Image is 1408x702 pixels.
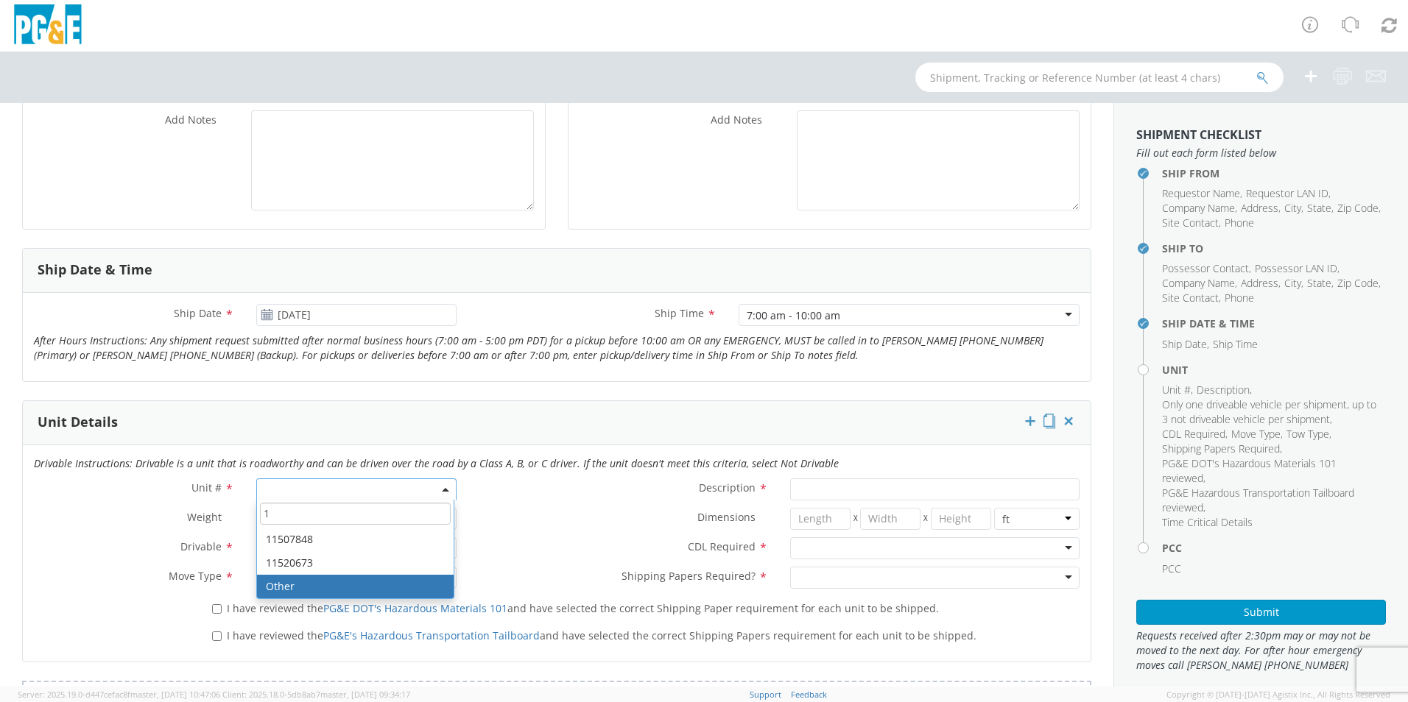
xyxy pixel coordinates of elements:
[1162,456,1382,486] li: ,
[1162,515,1253,529] span: Time Critical Details
[750,689,781,700] a: Support
[1162,276,1235,290] span: Company Name
[1162,383,1193,397] li: ,
[1162,318,1386,329] h4: Ship Date & Time
[212,631,222,641] input: I have reviewed thePG&E's Hazardous Transportation Tailboardand have selected the correct Shippin...
[1337,276,1381,291] li: ,
[1166,689,1390,701] span: Copyright © [DATE]-[DATE] Agistix Inc., All Rights Reserved
[1225,291,1254,305] span: Phone
[1162,276,1237,291] li: ,
[1241,276,1281,291] li: ,
[1162,261,1251,276] li: ,
[1162,427,1225,441] span: CDL Required
[34,456,839,470] i: Drivable Instructions: Drivable is a unit that is roadworthy and can be driven over the road by a...
[1197,383,1250,397] span: Description
[1162,486,1382,515] li: ,
[1162,442,1280,455] span: Shipping Papers Required
[1307,276,1331,290] span: State
[1284,276,1303,291] li: ,
[257,528,454,551] li: 11507848
[320,689,410,700] span: master, [DATE] 09:34:17
[622,569,756,583] span: Shipping Papers Required?
[1246,186,1328,200] span: Requestor LAN ID
[1162,201,1235,215] span: Company Name
[1162,291,1221,305] li: ,
[697,510,756,524] span: Dimensions
[180,539,222,553] span: Drivable
[688,539,756,553] span: CDL Required
[323,601,507,615] a: PG&E DOT's Hazardous Materials 101
[1162,216,1221,230] li: ,
[1162,427,1228,442] li: ,
[711,113,762,127] span: Add Notes
[191,481,222,494] span: Unit #
[130,689,220,700] span: master, [DATE] 10:47:06
[174,306,222,320] span: Ship Date
[1162,456,1337,485] span: PG&E DOT's Hazardous Materials 101 reviewed
[1307,201,1331,215] span: State
[1162,442,1282,456] li: ,
[257,575,454,598] li: Other
[1162,397,1382,427] li: ,
[1231,427,1283,442] li: ,
[1162,291,1219,305] span: Site Contact
[38,415,118,430] h3: Unit Details
[1162,364,1386,375] h4: Unit
[1307,276,1334,291] li: ,
[187,510,222,524] span: Weight
[1162,397,1376,426] span: Only one driveable vehicle per shipment, up to 3 not driveable vehicle per shipment
[791,689,827,700] a: Feedback
[1246,186,1331,201] li: ,
[1162,243,1386,254] h4: Ship To
[747,308,840,323] div: 7:00 am - 10:00 am
[1162,337,1209,352] li: ,
[1136,146,1386,160] span: Fill out each form listed below
[915,63,1284,92] input: Shipment, Tracking or Reference Number (at least 4 chars)
[655,306,704,320] span: Ship Time
[699,481,756,494] span: Description
[1231,427,1281,441] span: Move Type
[1284,276,1301,290] span: City
[1255,261,1337,275] span: Possessor LAN ID
[222,689,410,700] span: Client: 2025.18.0-5db8ab7
[34,333,1043,362] i: After Hours Instructions: Any shipment request submitted after normal business hours (7:00 am - 5...
[1162,201,1237,216] li: ,
[1162,486,1354,514] span: PG&E Hazardous Transportation Tailboard reviewed
[1286,427,1331,442] li: ,
[1241,201,1278,215] span: Address
[1337,276,1379,290] span: Zip Code
[1162,542,1386,553] h4: PCC
[1197,383,1252,397] li: ,
[931,508,991,530] input: Height
[11,4,85,48] img: pge-logo-06675f144f4cfa6a6814.png
[227,628,976,642] span: I have reviewed the and have selected the correct Shipping Papers requirement for each unit to be...
[212,604,222,614] input: I have reviewed thePG&E DOT's Hazardous Materials 101and have selected the correct Shipping Paper...
[1162,168,1386,179] h4: Ship From
[851,508,861,530] span: X
[1225,216,1254,230] span: Phone
[1255,261,1340,276] li: ,
[1162,216,1219,230] span: Site Contact
[1162,337,1207,351] span: Ship Date
[38,263,152,277] h3: Ship Date & Time
[165,113,217,127] span: Add Notes
[1284,201,1303,216] li: ,
[1162,186,1240,200] span: Requestor Name
[1337,201,1379,215] span: Zip Code
[921,508,931,530] span: X
[1162,561,1181,575] span: PCC
[1284,201,1301,215] span: City
[1286,427,1329,441] span: Tow Type
[860,508,921,530] input: Width
[323,628,540,642] a: PG&E's Hazardous Transportation Tailboard
[1162,383,1191,397] span: Unit #
[1162,261,1249,275] span: Possessor Contact
[257,551,454,575] li: 11520673
[1136,600,1386,625] button: Submit
[1162,186,1242,201] li: ,
[18,689,220,700] span: Server: 2025.19.0-d447cefac8f
[169,569,222,583] span: Move Type
[227,601,939,615] span: I have reviewed the and have selected the correct Shipping Paper requirement for each unit to be ...
[1307,201,1334,216] li: ,
[790,508,851,530] input: Length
